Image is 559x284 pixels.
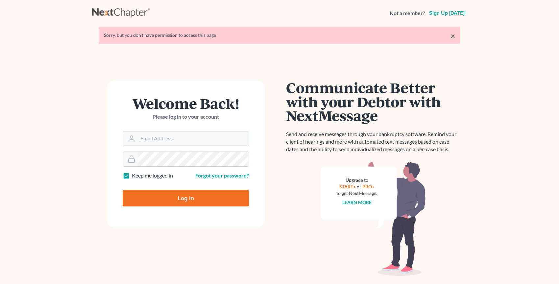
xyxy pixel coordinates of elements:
[123,96,249,110] h1: Welcome Back!
[138,131,249,146] input: Email Address
[336,177,377,183] div: Upgrade to
[450,32,455,40] a: ×
[123,190,249,206] input: Log In
[362,184,375,189] a: PRO+
[428,11,467,16] a: Sign up [DATE]!
[286,81,460,123] h1: Communicate Better with your Debtor with NextMessage
[336,190,377,197] div: to get NextMessage.
[339,184,356,189] a: START+
[286,130,460,153] p: Send and receive messages through your bankruptcy software. Remind your client of hearings and mo...
[342,200,372,205] a: Learn more
[132,172,173,179] label: Keep me logged in
[104,32,455,38] div: Sorry, but you don't have permission to access this page
[123,113,249,121] p: Please log in to your account
[195,172,249,178] a: Forgot your password?
[390,10,425,17] strong: Not a member?
[321,161,426,276] img: nextmessage_bg-59042aed3d76b12b5cd301f8e5b87938c9018125f34e5fa2b7a6b67550977c72.svg
[357,184,361,189] span: or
